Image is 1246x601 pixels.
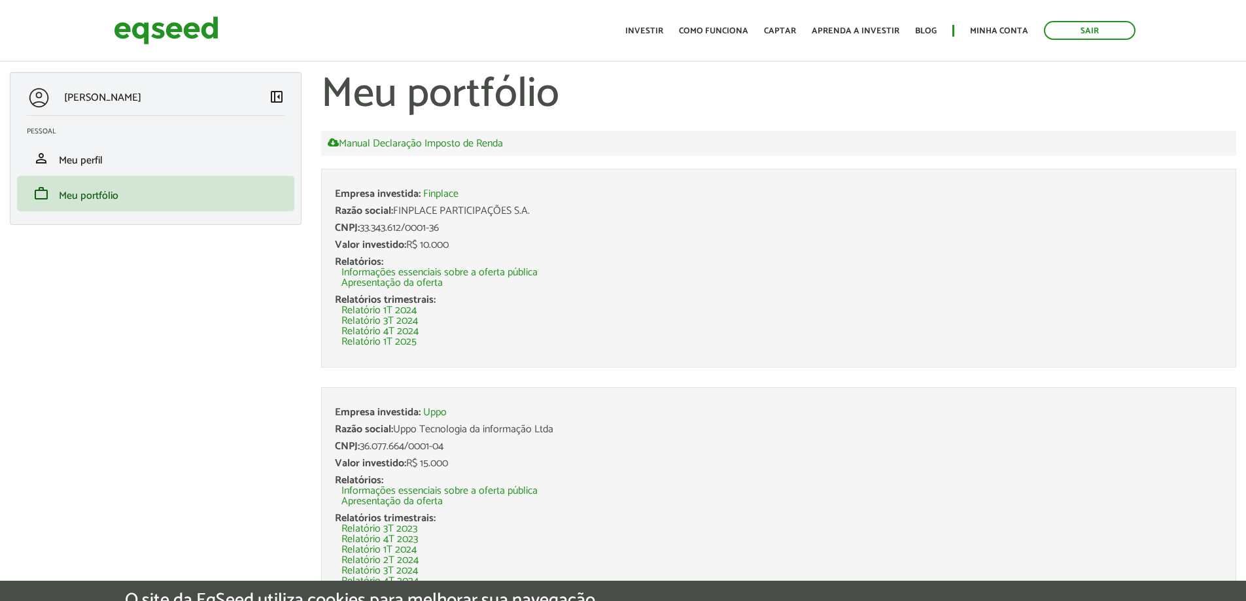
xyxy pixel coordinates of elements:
span: Meu portfólio [59,187,118,205]
p: [PERSON_NAME] [64,92,141,104]
span: Meu perfil [59,152,103,169]
a: Relatório 2T 2024 [341,555,419,566]
span: Empresa investida: [335,185,421,203]
a: Aprenda a investir [812,27,899,35]
span: Razão social: [335,202,393,220]
span: person [33,150,49,166]
div: R$ 10.000 [335,240,1222,250]
div: 33.343.612/0001-36 [335,223,1222,233]
a: Minha conta [970,27,1028,35]
div: Uppo Tecnologia da informação Ltda [335,424,1222,435]
div: R$ 15.000 [335,458,1222,469]
span: Valor investido: [335,236,406,254]
h2: Pessoal [27,128,294,135]
a: Relatório 4T 2024 [341,326,419,337]
a: Relatório 3T 2024 [341,566,418,576]
span: CNPJ: [335,219,360,237]
span: Relatórios trimestrais: [335,291,436,309]
div: FINPLACE PARTICIPAÇÕES S.A. [335,206,1222,216]
a: Captar [764,27,796,35]
a: Relatório 4T 2024 [341,576,419,587]
li: Meu portfólio [17,176,294,211]
a: Informações essenciais sobre a oferta pública [341,486,538,496]
a: personMeu perfil [27,150,285,166]
a: Relatório 3T 2023 [341,524,417,534]
span: Relatórios: [335,472,383,489]
span: Valor investido: [335,455,406,472]
span: work [33,186,49,201]
a: Como funciona [679,27,748,35]
span: Razão social: [335,421,393,438]
div: 36.077.664/0001-04 [335,441,1222,452]
h1: Meu portfólio [321,72,1236,118]
a: Sair [1044,21,1135,40]
li: Meu perfil [17,141,294,176]
a: Blog [915,27,937,35]
a: Manual Declaração Imposto de Renda [328,137,503,149]
a: Relatório 3T 2024 [341,316,418,326]
a: Apresentação da oferta [341,278,443,288]
img: EqSeed [114,13,218,48]
span: CNPJ: [335,438,360,455]
a: Apresentação da oferta [341,496,443,507]
span: Empresa investida: [335,404,421,421]
a: Relatório 1T 2024 [341,305,417,316]
a: Investir [625,27,663,35]
a: Finplace [423,189,459,199]
span: Relatórios trimestrais: [335,509,436,527]
a: Relatório 4T 2023 [341,534,418,545]
a: Informações essenciais sobre a oferta pública [341,267,538,278]
a: Relatório 1T 2025 [341,337,417,347]
a: Relatório 1T 2024 [341,545,417,555]
a: Colapsar menu [269,89,285,107]
span: Relatórios: [335,253,383,271]
span: left_panel_close [269,89,285,105]
a: workMeu portfólio [27,186,285,201]
a: Uppo [423,407,447,418]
